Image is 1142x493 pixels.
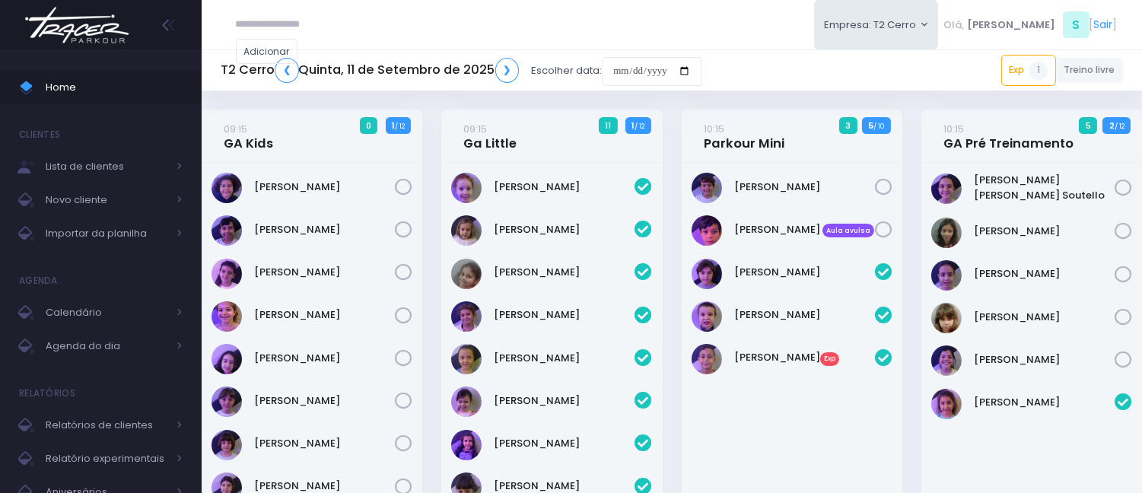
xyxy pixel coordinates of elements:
span: [PERSON_NAME] [967,17,1055,33]
a: [PERSON_NAME] [974,224,1115,239]
img: Antonieta Bonna Gobo N Silva [451,173,482,203]
a: [PERSON_NAME]Exp [734,350,875,365]
img: Sofia John [931,345,962,376]
a: 09:15Ga Little [464,121,517,151]
h4: Clientes [19,119,60,150]
a: [PERSON_NAME] [495,351,635,366]
h4: Agenda [19,266,58,296]
a: [PERSON_NAME] [495,265,635,280]
a: [PERSON_NAME] [974,310,1115,325]
div: [ ] [938,8,1123,42]
span: S [1063,11,1090,38]
a: 10:15GA Pré Treinamento [943,121,1074,151]
a: [PERSON_NAME] [254,222,395,237]
span: Calendário [46,303,167,323]
small: 09:15 [464,122,488,136]
img: Guilherme Soares Naressi [692,301,722,332]
img: Clara Guimaraes Kron [212,259,242,289]
strong: 2 [1109,119,1115,132]
span: Home [46,78,183,97]
span: Novo cliente [46,190,167,210]
a: [PERSON_NAME] [PERSON_NAME] Soutello [974,173,1115,202]
small: / 12 [1115,122,1125,131]
small: 10:15 [704,122,724,136]
h4: Relatórios [19,378,75,409]
img: Ana Helena Soutello [931,173,962,204]
a: Adicionar [236,39,298,64]
a: [PERSON_NAME] [254,180,395,195]
img: Julia de Campos Munhoz [931,218,962,248]
h5: T2 Cerro Quinta, 11 de Setembro de 2025 [221,58,519,83]
a: Exp1 [1001,55,1056,85]
img: Julia Merlino Donadell [451,386,482,417]
img: Heloísa Amado [451,259,482,289]
img: Nina Carletto Barbosa [931,303,962,333]
div: Escolher data: [221,53,701,88]
img: Samuel Bigaton [692,215,722,246]
span: 3 [839,117,857,134]
img: Isabel Silveira Chulam [451,344,482,374]
span: Agenda do dia [46,336,167,356]
span: 1 [1029,62,1048,80]
a: [PERSON_NAME] [734,180,875,195]
img: Rafael Reis [692,344,722,374]
span: Olá, [944,17,965,33]
a: [PERSON_NAME] [974,352,1115,367]
a: [PERSON_NAME] [495,436,635,451]
img: Dante Passos [692,259,722,289]
a: [PERSON_NAME] [495,307,635,323]
a: [PERSON_NAME] Aula avulsa [734,222,875,237]
span: 0 [360,117,378,134]
img: Isabela de Brito Moffa [212,344,242,374]
img: Luzia Rolfini Fernandes [931,260,962,291]
small: / 12 [635,122,644,131]
img: Manuela Santos [451,430,482,460]
small: / 12 [395,122,405,131]
a: [PERSON_NAME] [495,180,635,195]
a: 09:15GA Kids [224,121,273,151]
a: [PERSON_NAME] [974,266,1115,281]
a: 10:15Parkour Mini [704,121,784,151]
strong: 1 [631,119,635,132]
a: [PERSON_NAME] [254,307,395,323]
a: [PERSON_NAME] [495,393,635,409]
a: Treino livre [1056,58,1124,83]
img: Beatriz Kikuchi [212,215,242,246]
a: [PERSON_NAME] [254,265,395,280]
img: Maria Clara Frateschi [212,386,242,417]
img: Gabriela Libardi Galesi Bernardo [212,301,242,332]
a: Sair [1094,17,1113,33]
a: [PERSON_NAME] [254,436,395,451]
span: Exp [820,352,840,366]
img: Alice Oliveira Castro [931,389,962,419]
a: [PERSON_NAME] [974,395,1115,410]
span: Importar da planilha [46,224,167,243]
img: Otto Guimarães Krön [692,173,722,203]
a: [PERSON_NAME] [734,265,875,280]
img: Catarina Andrade [451,215,482,246]
img: Mariana Abramo [212,430,242,460]
img: Isabel Amado [451,301,482,332]
span: Relatório experimentais [46,449,167,469]
span: 5 [1079,117,1097,134]
span: Lista de clientes [46,157,167,177]
img: Ana Beatriz Xavier Roque [212,173,242,203]
a: ❯ [495,58,520,83]
a: [PERSON_NAME] [254,393,395,409]
small: 09:15 [224,122,247,136]
span: 11 [599,117,618,134]
small: 10:15 [943,122,964,136]
a: [PERSON_NAME] [254,351,395,366]
a: [PERSON_NAME] [495,222,635,237]
small: / 10 [873,122,884,131]
strong: 1 [392,119,395,132]
span: Relatórios de clientes [46,415,167,435]
strong: 5 [868,119,873,132]
a: [PERSON_NAME] [734,307,875,323]
span: Aula avulsa [822,224,875,237]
